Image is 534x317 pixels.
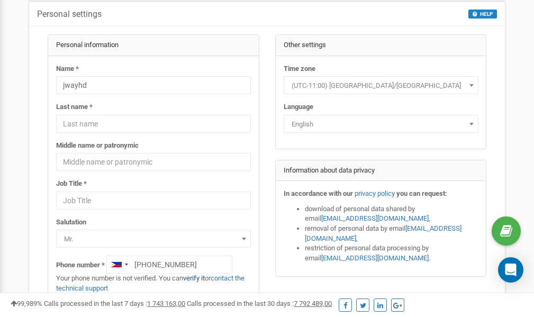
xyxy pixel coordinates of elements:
[37,10,102,19] h5: Personal settings
[498,257,523,283] div: Open Intercom Messenger
[48,35,259,56] div: Personal information
[287,78,475,93] span: (UTC-11:00) Pacific/Midway
[44,300,185,307] span: Calls processed in the last 7 days :
[60,232,247,247] span: Mr.
[305,243,478,263] li: restriction of personal data processing by email .
[305,224,461,242] a: [EMAIL_ADDRESS][DOMAIN_NAME]
[305,224,478,243] li: removal of personal data by email ,
[106,256,232,274] input: +1-800-555-55-55
[287,117,475,132] span: English
[284,76,478,94] span: (UTC-11:00) Pacific/Midway
[294,300,332,307] u: 7 792 489,00
[56,218,86,228] label: Salutation
[147,300,185,307] u: 1 743 163,00
[355,189,395,197] a: privacy policy
[56,115,251,133] input: Last name
[56,76,251,94] input: Name
[56,153,251,171] input: Middle name or patronymic
[56,260,105,270] label: Phone number *
[305,204,478,224] li: download of personal data shared by email ,
[56,192,251,210] input: Job Title
[56,64,79,74] label: Name *
[468,10,497,19] button: HELP
[56,274,245,292] a: contact the technical support
[56,141,139,151] label: Middle name or patronymic
[56,179,87,189] label: Job Title *
[56,230,251,248] span: Mr.
[321,254,429,262] a: [EMAIL_ADDRESS][DOMAIN_NAME]
[284,115,478,133] span: English
[284,102,313,112] label: Language
[321,214,429,222] a: [EMAIL_ADDRESS][DOMAIN_NAME]
[284,64,315,74] label: Time zone
[11,300,42,307] span: 99,989%
[56,274,251,293] p: Your phone number is not verified. You can or
[183,274,205,282] a: verify it
[276,35,486,56] div: Other settings
[396,189,447,197] strong: you can request:
[276,160,486,182] div: Information about data privacy
[284,189,353,197] strong: In accordance with our
[187,300,332,307] span: Calls processed in the last 30 days :
[56,102,93,112] label: Last name *
[107,256,131,273] div: Telephone country code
